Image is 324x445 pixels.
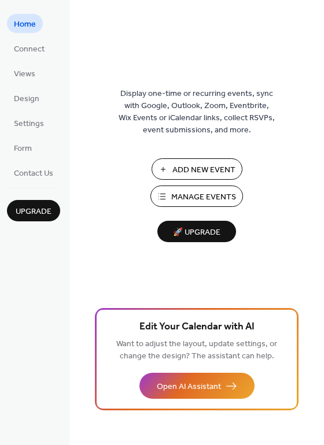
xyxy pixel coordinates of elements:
[14,168,53,180] span: Contact Us
[139,319,255,335] span: Edit Your Calendar with AI
[157,221,236,242] button: 🚀 Upgrade
[7,200,60,221] button: Upgrade
[164,225,229,240] span: 🚀 Upgrade
[14,43,45,55] span: Connect
[7,138,39,157] a: Form
[14,118,44,130] span: Settings
[7,39,51,58] a: Connect
[7,88,46,107] a: Design
[7,113,51,132] a: Settings
[150,186,243,207] button: Manage Events
[14,93,39,105] span: Design
[152,158,242,180] button: Add New Event
[119,88,275,136] span: Display one-time or recurring events, sync with Google, Outlook, Zoom, Eventbrite, Wix Events or ...
[14,143,32,155] span: Form
[139,373,255,399] button: Open AI Assistant
[172,164,235,176] span: Add New Event
[7,14,43,33] a: Home
[171,191,236,203] span: Manage Events
[14,18,36,31] span: Home
[116,336,277,364] span: Want to adjust the layout, update settings, or change the design? The assistant can help.
[14,68,35,80] span: Views
[7,163,60,182] a: Contact Us
[157,381,221,393] span: Open AI Assistant
[7,64,42,83] a: Views
[16,206,51,218] span: Upgrade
